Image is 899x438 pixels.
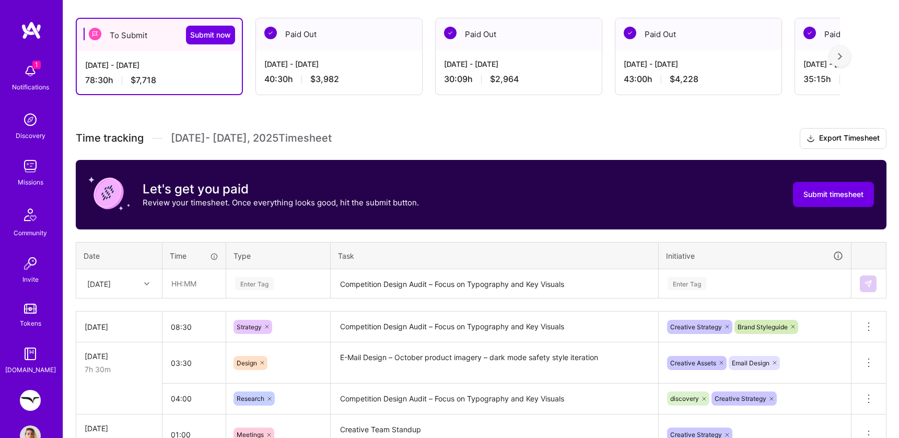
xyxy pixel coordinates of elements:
[21,21,42,40] img: logo
[803,27,816,39] img: Paid Out
[670,74,698,85] span: $4,228
[87,278,111,289] div: [DATE]
[24,304,37,314] img: tokens
[16,130,45,141] div: Discovery
[732,359,769,367] span: Email Design
[264,27,277,39] img: Paid Out
[18,202,43,227] img: Community
[310,74,339,85] span: $3,982
[20,156,41,177] img: teamwork
[170,250,218,261] div: Time
[162,349,226,377] input: HH:MM
[803,189,863,200] span: Submit timesheet
[17,390,43,411] a: Freed: Marketing Designer
[444,74,593,85] div: 30:09 h
[88,172,130,214] img: coin
[5,364,56,375] div: [DOMAIN_NAME]
[20,61,41,82] img: bell
[18,177,43,188] div: Missions
[332,343,657,383] textarea: E-Mail Design – October product imagery – dark mode safety style iteration
[838,53,842,60] img: right
[332,385,657,413] textarea: Competition Design Audit – Focus on Typography and Key Visuals
[20,109,41,130] img: discovery
[615,18,781,50] div: Paid Out
[668,275,706,292] div: Enter Tag
[20,390,41,411] img: Freed: Marketing Designer
[738,323,788,331] span: Brand Styleguide
[22,274,39,285] div: Invite
[624,59,773,70] div: [DATE] - [DATE]
[85,60,233,71] div: [DATE] - [DATE]
[264,59,414,70] div: [DATE] - [DATE]
[76,242,162,269] th: Date
[76,132,144,145] span: Time tracking
[715,395,766,402] span: Creative Strategy
[237,359,257,367] span: Design
[186,26,235,44] button: Submit now
[670,395,699,402] span: discovery
[12,82,49,93] div: Notifications
[624,27,636,39] img: Paid Out
[332,313,657,341] textarea: Competition Design Audit – Focus on Typography and Key Visuals
[20,343,41,364] img: guide book
[256,18,422,50] div: Paid Out
[670,359,716,367] span: Creative Assets
[864,280,872,288] img: Submit
[436,18,602,50] div: Paid Out
[85,321,154,332] div: [DATE]
[143,197,419,208] p: Review your timesheet. Once everything looks good, hit the submit button.
[807,133,815,144] i: icon Download
[32,61,41,69] span: 1
[89,28,101,40] img: To Submit
[670,323,722,331] span: Creative Strategy
[20,318,41,329] div: Tokens
[444,27,457,39] img: Paid Out
[666,250,844,262] div: Initiative
[235,275,274,292] div: Enter Tag
[20,253,41,274] img: Invite
[144,281,149,286] i: icon Chevron
[800,128,886,149] button: Export Timesheet
[131,75,156,86] span: $7,718
[85,423,154,434] div: [DATE]
[624,74,773,85] div: 43:00 h
[162,385,226,412] input: HH:MM
[444,59,593,70] div: [DATE] - [DATE]
[171,132,332,145] span: [DATE] - [DATE] , 2025 Timesheet
[77,19,242,51] div: To Submit
[490,74,519,85] span: $2,964
[85,75,233,86] div: 78:30 h
[190,30,231,40] span: Submit now
[85,351,154,362] div: [DATE]
[143,181,419,197] h3: Let's get you paid
[226,242,331,269] th: Type
[793,182,874,207] button: Submit timesheet
[237,323,262,331] span: Strategy
[331,242,659,269] th: Task
[264,74,414,85] div: 40:30 h
[237,395,264,402] span: Research
[85,364,154,375] div: 7h 30m
[163,270,225,297] input: HH:MM
[162,313,226,341] input: HH:MM
[14,227,47,238] div: Community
